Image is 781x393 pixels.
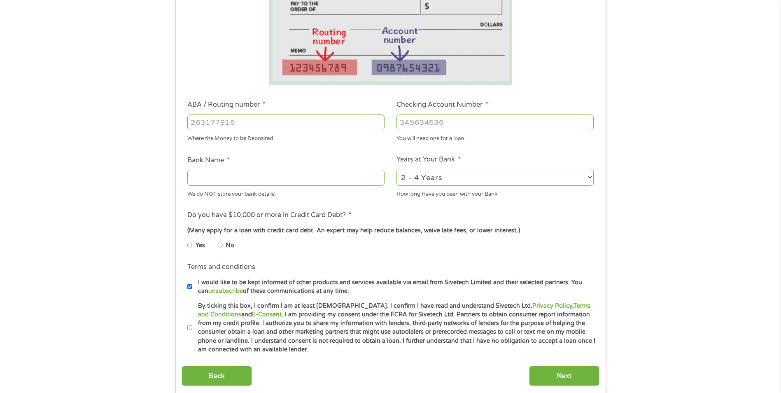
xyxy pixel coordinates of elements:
a: unsubscribe [208,288,243,295]
a: Privacy Policy [532,302,572,309]
a: Terms and Conditions [198,302,590,318]
label: No [226,241,234,250]
label: I would like to be kept informed of other products and services available via email from Sivetech... [192,278,596,296]
div: We do NOT store your bank details! [187,187,385,198]
label: Yes [196,241,205,250]
input: Back [182,366,252,386]
div: How long Have you been with your Bank [396,187,594,198]
input: Next [529,366,599,386]
div: You will need one for a loan. [396,132,594,143]
label: Terms and conditions [187,263,255,271]
label: Do you have $10,000 or more in Credit Card Debt? [187,211,352,220]
label: By ticking this box, I confirm I am at least [DEMOGRAPHIC_DATA]. I confirm I have read and unders... [192,302,596,354]
label: Years at Your Bank [396,155,461,164]
input: 345634636 [396,115,594,130]
label: Bank Name [187,156,230,165]
div: Where the Money to be Deposited [187,132,385,143]
label: ABA / Routing number [187,101,266,109]
input: 263177916 [187,115,385,130]
div: (Many apply for a loan with credit card debt. An expert may help reduce balances, waive late fees... [187,226,593,235]
label: Checking Account Number [396,101,488,109]
a: E-Consent [252,311,282,318]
